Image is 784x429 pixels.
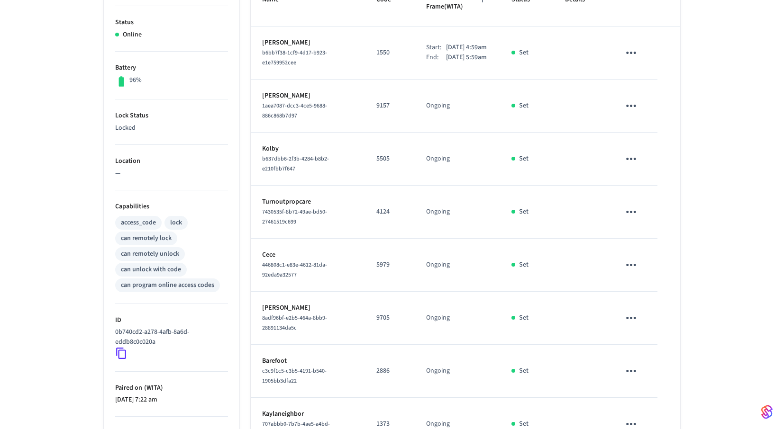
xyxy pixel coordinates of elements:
[519,48,529,58] p: Set
[519,207,529,217] p: Set
[415,80,500,133] td: Ongoing
[446,53,487,63] p: [DATE] 5:59am
[376,313,403,323] p: 9705
[376,260,403,270] p: 5979
[415,292,500,345] td: Ongoing
[519,366,529,376] p: Set
[376,419,403,429] p: 1373
[415,345,500,398] td: Ongoing
[376,48,403,58] p: 1550
[121,233,172,243] div: can remotely lock
[519,313,529,323] p: Set
[262,155,329,173] span: b637dbb6-2f3b-4284-b8b2-e210fbb7f647
[262,49,327,67] span: b6bb7f38-1cf9-4d17-b923-e1e759952cee
[121,218,156,228] div: access_code
[415,186,500,239] td: Ongoing
[121,265,181,275] div: can unlock with code
[262,314,327,332] span: 8adf96bf-e2b5-464a-8bb9-28891134da5c
[519,101,529,111] p: Set
[115,202,228,212] p: Capabilities
[115,383,228,393] p: Paired on
[262,208,327,226] span: 7430535f-8b72-49ae-bd50-27461519c699
[426,43,446,53] div: Start:
[262,367,327,385] span: c3c9f1c5-c3b5-4191-b540-1905bb3dfa22
[376,101,403,111] p: 9157
[262,409,354,419] p: Kaylaneighbor
[115,156,228,166] p: Location
[761,404,773,420] img: SeamLogoGradient.69752ec5.svg
[115,123,228,133] p: Locked
[262,303,354,313] p: [PERSON_NAME]
[376,366,403,376] p: 2886
[519,419,529,429] p: Set
[262,38,354,48] p: [PERSON_NAME]
[376,154,403,164] p: 5505
[376,207,403,217] p: 4124
[262,250,354,260] p: Cece
[115,395,228,405] p: [DATE] 7:22 am
[123,30,142,40] p: Online
[121,249,179,259] div: can remotely unlock
[170,218,182,228] div: lock
[519,260,529,270] p: Set
[262,261,327,279] span: 446808c1-e83e-4612-81da-92eda9a32577
[115,169,228,179] p: —
[115,315,228,325] p: ID
[262,197,354,207] p: Turnoutpropcare
[262,356,354,366] p: Barefoot
[426,53,446,63] div: End:
[415,239,500,292] td: Ongoing
[121,280,214,290] div: can program online access codes
[446,43,487,53] p: [DATE] 4:59am
[519,154,529,164] p: Set
[262,144,354,154] p: Kolby
[115,327,224,347] p: 0b740cd2-a278-4afb-8a6d-eddb8c0c020a
[262,91,354,101] p: [PERSON_NAME]
[262,102,327,120] span: 1aea7087-dcc3-4ce5-9688-886c868b7d97
[415,133,500,186] td: Ongoing
[129,75,142,85] p: 96%
[142,383,163,393] span: ( WITA )
[115,63,228,73] p: Battery
[115,111,228,121] p: Lock Status
[115,18,228,27] p: Status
